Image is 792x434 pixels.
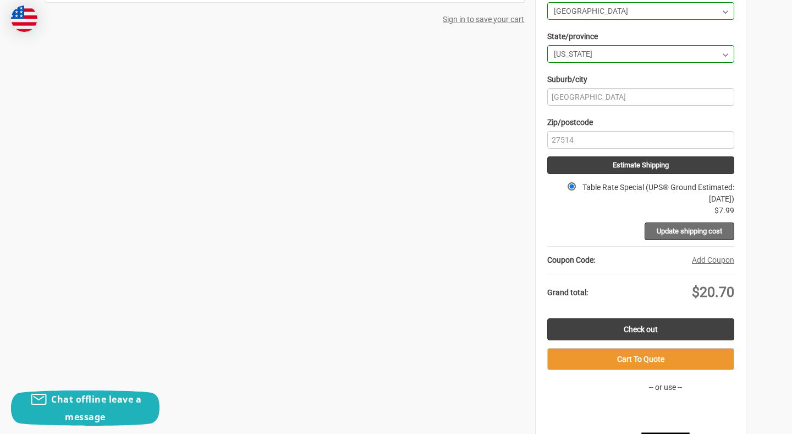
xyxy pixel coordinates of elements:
input: Update shipping cost [645,223,734,240]
button: Add Coupon [692,254,734,266]
button: Cart To Quote [547,348,734,370]
input: Zip/postcode [547,131,734,149]
strong: Grand total: [547,288,588,297]
span: Chat offline leave a message [51,393,141,423]
a: Sign in to save your cart [443,15,524,24]
label: Table Rate Special (UPS® Ground Estimated: [DATE]) [582,183,734,203]
label: $7.99 [714,206,734,215]
label: Zip/postcode [547,113,593,131]
iframe: PayPal-paypal [624,405,707,427]
label: Suburb/city [547,70,587,88]
a: Check out [547,318,734,340]
span: $20.70 [692,284,734,300]
strong: Coupon Code: [547,256,595,264]
button: Chat offline leave a message [11,390,159,426]
label: State/province [547,28,598,45]
p: -- or use -- [597,382,734,393]
img: duty and tax information for United States [11,6,37,32]
button: Estimate Shipping [547,156,734,174]
input: Suburb/city [547,88,734,106]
